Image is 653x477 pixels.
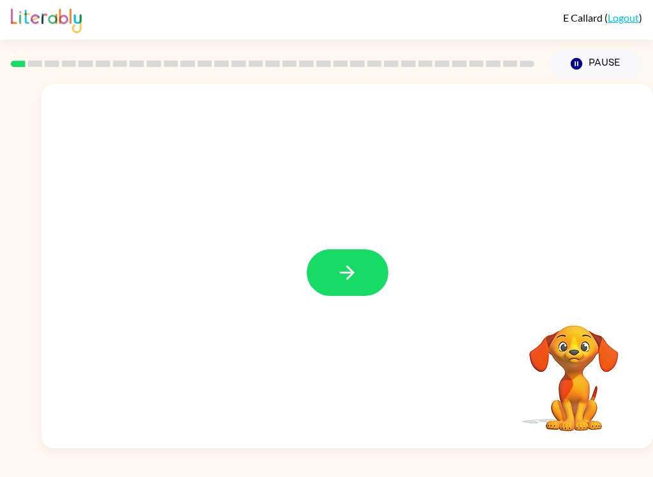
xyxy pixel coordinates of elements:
[563,11,642,24] div: ( )
[510,305,638,433] video: Your browser must support playing .mp4 files to use Literably. Please try using another browser.
[11,5,82,33] img: Literably
[563,11,605,24] span: E Callard
[550,49,642,78] button: Pause
[608,11,639,24] a: Logout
